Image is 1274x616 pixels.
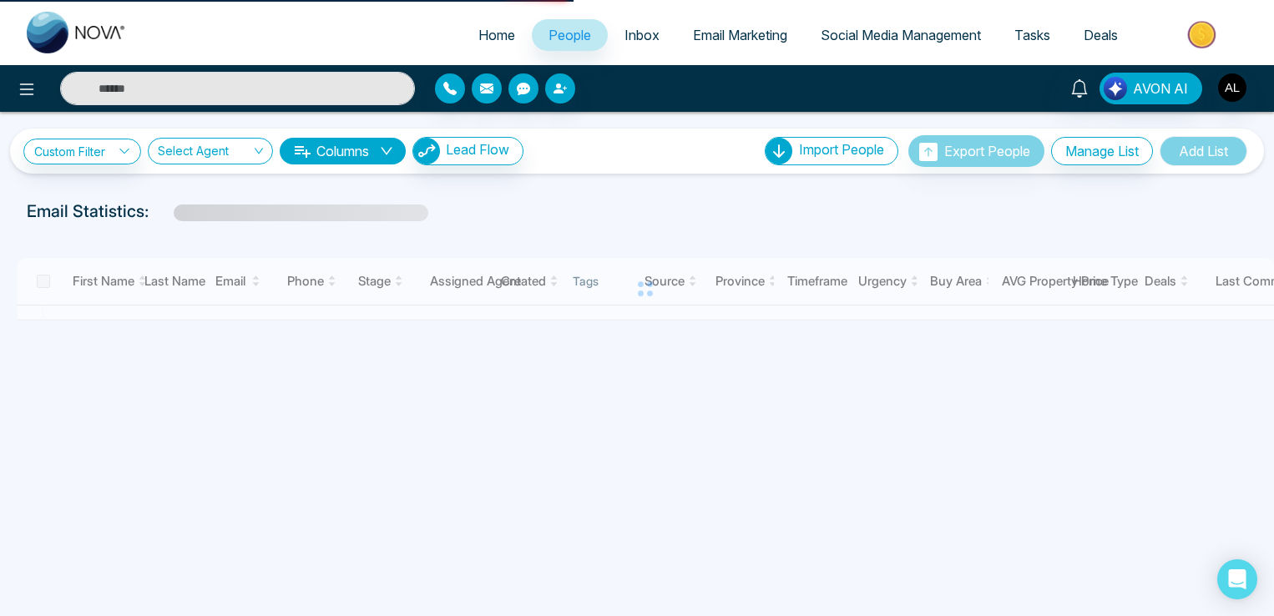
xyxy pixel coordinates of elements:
a: People [532,19,608,51]
a: Lead FlowLead Flow [406,137,523,165]
span: down [380,144,393,158]
div: Open Intercom Messenger [1217,559,1257,599]
a: Custom Filter [23,139,141,164]
a: Email Marketing [676,19,804,51]
button: Export People [908,135,1044,167]
img: User Avatar [1218,73,1246,102]
span: Deals [1084,27,1118,43]
a: Tasks [998,19,1067,51]
span: Export People [944,143,1030,159]
img: Lead Flow [1104,77,1127,100]
a: Home [462,19,532,51]
button: Manage List [1051,137,1153,165]
span: Import People [799,141,884,158]
a: Deals [1067,19,1135,51]
img: Lead Flow [413,138,440,164]
span: AVON AI [1133,78,1188,98]
span: Inbox [624,27,660,43]
button: Lead Flow [412,137,523,165]
span: Lead Flow [446,141,509,158]
span: Email Marketing [693,27,787,43]
a: Social Media Management [804,19,998,51]
img: Nova CRM Logo [27,12,127,53]
a: Inbox [608,19,676,51]
span: People [549,27,591,43]
img: Market-place.gif [1143,16,1264,53]
span: Social Media Management [821,27,981,43]
span: Tasks [1014,27,1050,43]
button: AVON AI [1100,73,1202,104]
span: Home [478,27,515,43]
button: Columnsdown [280,138,406,164]
p: Email Statistics: [27,199,149,224]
